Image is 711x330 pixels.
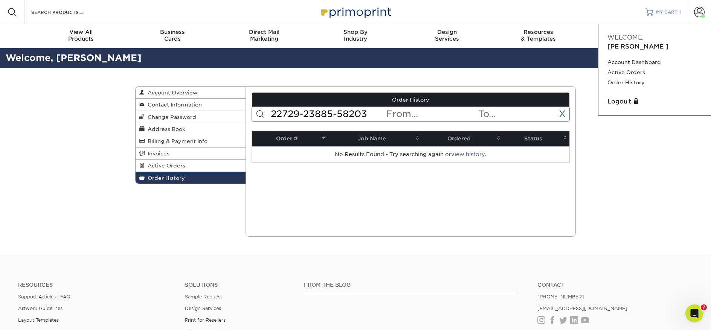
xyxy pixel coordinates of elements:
[145,138,208,144] span: Billing & Payment Info
[31,8,104,17] input: SEARCH PRODUCTS.....
[218,29,310,35] span: Direct Mail
[136,99,246,111] a: Contact Information
[145,114,196,120] span: Change Password
[607,34,644,41] span: Welcome,
[318,4,393,20] img: Primoprint
[422,131,503,146] th: Ordered
[679,9,681,15] span: 1
[401,29,493,42] div: Services
[252,93,570,107] a: Order History
[310,29,401,42] div: Industry
[35,29,127,35] span: View All
[401,29,493,35] span: Design
[252,131,328,146] th: Order #
[185,282,293,288] h4: Solutions
[185,294,222,300] a: Sample Request
[607,67,702,78] a: Active Orders
[701,304,707,310] span: 7
[559,108,566,119] a: X
[252,146,570,162] td: No Results Found - Try searching again or .
[35,24,127,48] a: View AllProducts
[145,126,185,132] span: Address Book
[136,148,246,160] a: Invoices
[218,29,310,42] div: Marketing
[136,172,246,184] a: Order History
[656,9,677,15] span: MY CART
[145,102,202,108] span: Contact Information
[584,29,676,42] div: & Support
[310,24,401,48] a: Shop ByIndustry
[607,78,702,88] a: Order History
[18,294,70,300] a: Support Articles | FAQ
[145,163,185,169] span: Active Orders
[503,131,569,146] th: Status
[607,97,702,106] a: Logout
[493,29,584,35] span: Resources
[185,306,221,311] a: Design Services
[136,87,246,99] a: Account Overview
[127,29,218,42] div: Cards
[607,57,702,67] a: Account Dashboard
[35,29,127,42] div: Products
[493,24,584,48] a: Resources& Templates
[401,24,493,48] a: DesignServices
[218,24,310,48] a: Direct MailMarketing
[607,43,668,50] span: [PERSON_NAME]
[136,135,246,147] a: Billing & Payment Info
[136,111,246,123] a: Change Password
[270,107,386,121] input: Search Orders...
[185,317,226,323] a: Print for Resellers
[451,151,485,157] a: view history
[136,160,246,172] a: Active Orders
[537,306,627,311] a: [EMAIL_ADDRESS][DOMAIN_NAME]
[127,29,218,35] span: Business
[584,29,676,35] span: Contact
[145,90,197,96] span: Account Overview
[328,131,422,146] th: Job Name
[310,29,401,35] span: Shop By
[304,282,517,288] h4: From the Blog
[145,175,185,181] span: Order History
[127,24,218,48] a: BusinessCards
[385,107,477,121] input: From...
[493,29,584,42] div: & Templates
[537,282,693,288] a: Contact
[478,107,569,121] input: To...
[584,24,676,48] a: Contact& Support
[136,123,246,135] a: Address Book
[685,304,703,322] iframe: Intercom live chat
[145,151,169,157] span: Invoices
[18,282,174,288] h4: Resources
[537,294,584,300] a: [PHONE_NUMBER]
